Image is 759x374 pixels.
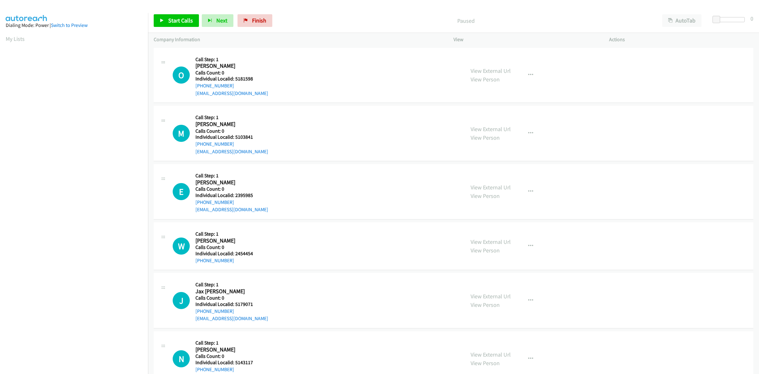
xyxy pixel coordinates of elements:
h1: M [173,125,190,142]
iframe: Dialpad [6,49,148,350]
a: View External Url [471,351,511,358]
h1: O [173,67,190,84]
p: Actions [609,36,753,43]
h2: [PERSON_NAME] [195,121,268,128]
a: View External Url [471,184,511,191]
h1: E [173,183,190,200]
h5: Calls Count: 0 [195,186,268,192]
h2: [PERSON_NAME] [195,346,268,353]
h1: J [173,292,190,309]
div: The call is yet to be attempted [173,125,190,142]
button: Next [202,14,233,27]
a: View External Url [471,238,511,245]
a: [PHONE_NUMBER] [195,366,234,372]
p: Paused [281,16,651,25]
h5: Individual Localid: 2395985 [195,192,268,199]
a: View Person [471,76,500,83]
h5: Individual Localid: 5143117 [195,359,268,366]
a: My Lists [6,35,25,42]
h2: [PERSON_NAME] [195,62,268,70]
h5: Calls Count: 0 [195,244,268,250]
h5: Call Step: 1 [195,231,268,237]
div: 0 [750,14,753,23]
a: [EMAIL_ADDRESS][DOMAIN_NAME] [195,315,268,321]
span: Next [216,17,227,24]
h2: [PERSON_NAME] [195,237,268,244]
a: [EMAIL_ADDRESS][DOMAIN_NAME] [195,90,268,96]
a: View Person [471,192,500,200]
a: [PHONE_NUMBER] [195,308,234,314]
h2: Jax [PERSON_NAME] [195,288,268,295]
a: Finish [238,14,272,27]
div: The call is yet to be attempted [173,238,190,255]
h2: [PERSON_NAME] [195,179,268,186]
div: The call is yet to be attempted [173,183,190,200]
a: Switch to Preview [51,22,88,28]
h5: Call Step: 1 [195,56,268,63]
h5: Individual Localid: 5179071 [195,301,268,307]
a: [EMAIL_ADDRESS][DOMAIN_NAME] [195,206,268,212]
p: Company Information [154,36,442,43]
a: View Person [471,134,500,141]
h1: W [173,238,190,255]
a: [PHONE_NUMBER] [195,257,234,263]
h5: Call Step: 1 [195,173,268,179]
h5: Calls Count: 0 [195,70,268,76]
h5: Call Step: 1 [195,114,268,121]
a: [PHONE_NUMBER] [195,141,234,147]
a: View Person [471,301,500,308]
h5: Calls Count: 0 [195,295,268,301]
a: View Person [471,359,500,367]
h5: Call Step: 1 [195,340,268,346]
a: View External Url [471,67,511,74]
div: Dialing Mode: Power | [6,22,142,29]
h5: Calls Count: 0 [195,128,268,134]
div: The call is yet to be attempted [173,67,190,84]
span: Start Calls [168,17,193,24]
h5: Calls Count: 0 [195,353,268,359]
a: View External Url [471,293,511,300]
a: View Person [471,247,500,254]
div: Delay between calls (in seconds) [716,17,745,22]
a: Start Calls [154,14,199,27]
div: The call is yet to be attempted [173,350,190,367]
button: AutoTab [662,14,701,27]
div: The call is yet to be attempted [173,292,190,309]
a: [EMAIL_ADDRESS][DOMAIN_NAME] [195,149,268,155]
h5: Call Step: 1 [195,282,268,288]
h5: Individual Localid: 5181598 [195,76,268,82]
h5: Individual Localid: 5103841 [195,134,268,140]
a: [PHONE_NUMBER] [195,199,234,205]
h5: Individual Localid: 2454454 [195,250,268,257]
a: [PHONE_NUMBER] [195,83,234,89]
h1: N [173,350,190,367]
span: Finish [252,17,266,24]
a: View External Url [471,125,511,133]
p: View [454,36,598,43]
